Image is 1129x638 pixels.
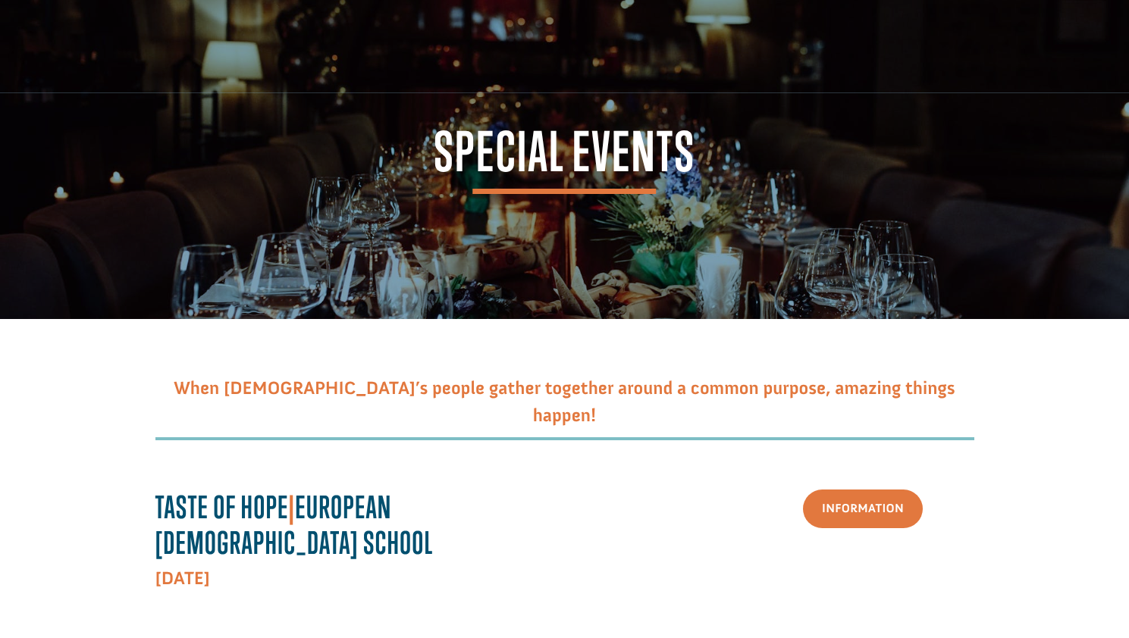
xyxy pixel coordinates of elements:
strong: Taste Of Hope European [DEMOGRAPHIC_DATA] School [155,489,434,561]
span: | [289,489,296,525]
a: Information [803,489,923,528]
span: When [DEMOGRAPHIC_DATA]’s people gather together around a common purpose, amazing things happen! [174,377,955,427]
strong: [DATE] [155,568,210,590]
span: Special Events [434,125,695,194]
